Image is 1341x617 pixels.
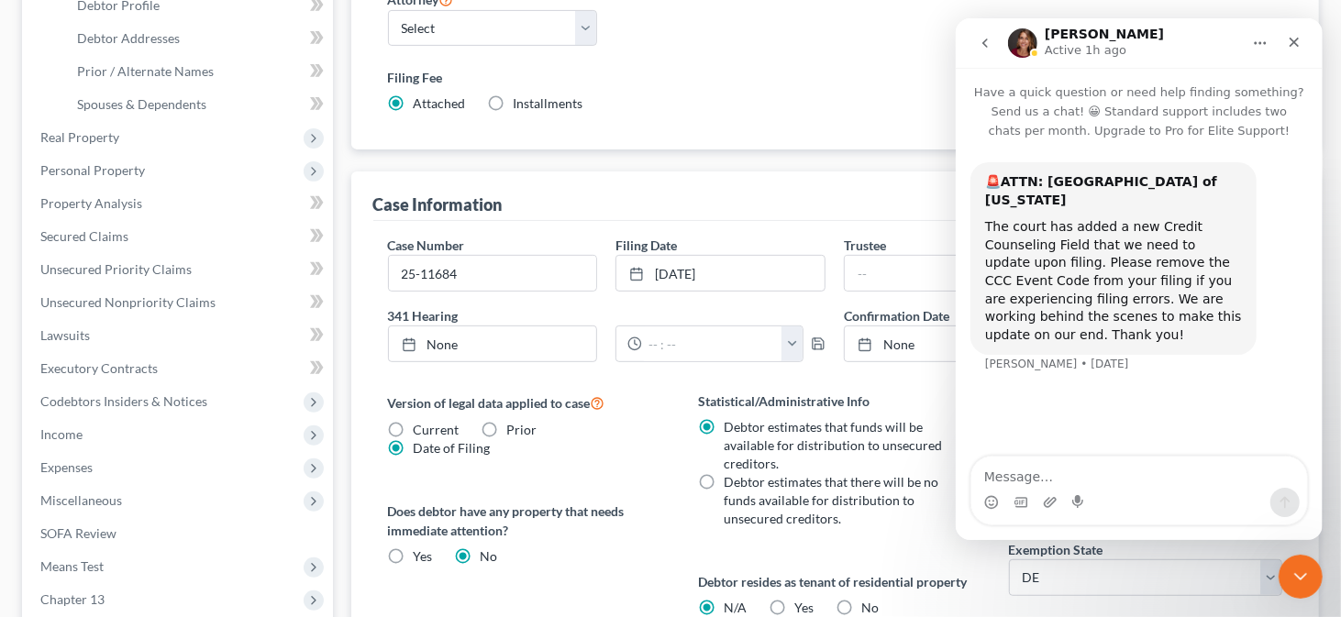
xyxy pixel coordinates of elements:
span: Miscellaneous [40,492,122,508]
span: Debtor estimates that funds will be available for distribution to unsecured creditors. [724,419,942,471]
span: Debtor Addresses [77,30,180,46]
a: Secured Claims [26,220,333,253]
span: No [481,548,498,564]
input: -- : -- [642,326,781,361]
iframe: Intercom live chat [956,18,1323,540]
a: Executory Contracts [26,352,333,385]
a: Prior / Alternate Names [62,55,333,88]
span: Secured Claims [40,228,128,244]
a: None [845,326,1053,361]
input: -- [845,256,1053,291]
a: None [389,326,597,361]
span: Lawsuits [40,327,90,343]
span: Codebtors Insiders & Notices [40,393,207,409]
a: Debtor Addresses [62,22,333,55]
label: Does debtor have any property that needs immediate attention? [388,501,662,540]
iframe: Intercom live chat [1279,555,1323,599]
a: Lawsuits [26,319,333,352]
span: Date of Filing [414,440,491,456]
label: Exemption State [1009,540,1103,559]
span: Expenses [40,459,93,475]
span: Current [414,422,460,437]
span: Executory Contracts [40,360,158,376]
span: Prior / Alternate Names [77,63,214,79]
a: Unsecured Nonpriority Claims [26,286,333,319]
label: Statistical/Administrative Info [698,391,972,411]
span: Means Test [40,558,104,574]
span: Yes [414,548,433,564]
span: SOFA Review [40,525,116,541]
input: Enter case number... [389,256,597,291]
label: Filing Fee [388,68,1283,87]
span: Prior [507,422,538,437]
span: Yes [794,600,814,615]
label: Filing Date [615,236,677,255]
label: Confirmation Date [835,306,1291,325]
div: Case Information [373,193,503,215]
span: N/A [724,600,747,615]
a: SOFA Review [26,517,333,550]
label: 341 Hearing [379,306,836,325]
span: Installments [514,95,583,111]
span: Unsecured Priority Claims [40,261,192,277]
a: [DATE] [616,256,825,291]
span: Attached [414,95,466,111]
label: Debtor resides as tenant of residential property [698,572,972,591]
span: Income [40,426,83,442]
label: Trustee [844,236,886,255]
span: Property Analysis [40,195,142,211]
span: Personal Property [40,162,145,178]
a: Unsecured Priority Claims [26,253,333,286]
span: Chapter 13 [40,591,105,607]
span: No [861,600,879,615]
span: Real Property [40,129,119,145]
label: Version of legal data applied to case [388,391,662,413]
span: Spouses & Dependents [77,96,206,112]
span: Debtor estimates that there will be no funds available for distribution to unsecured creditors. [724,474,938,526]
span: Unsecured Nonpriority Claims [40,294,216,310]
label: Case Number [388,236,465,255]
a: Spouses & Dependents [62,88,333,121]
a: Property Analysis [26,187,333,220]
